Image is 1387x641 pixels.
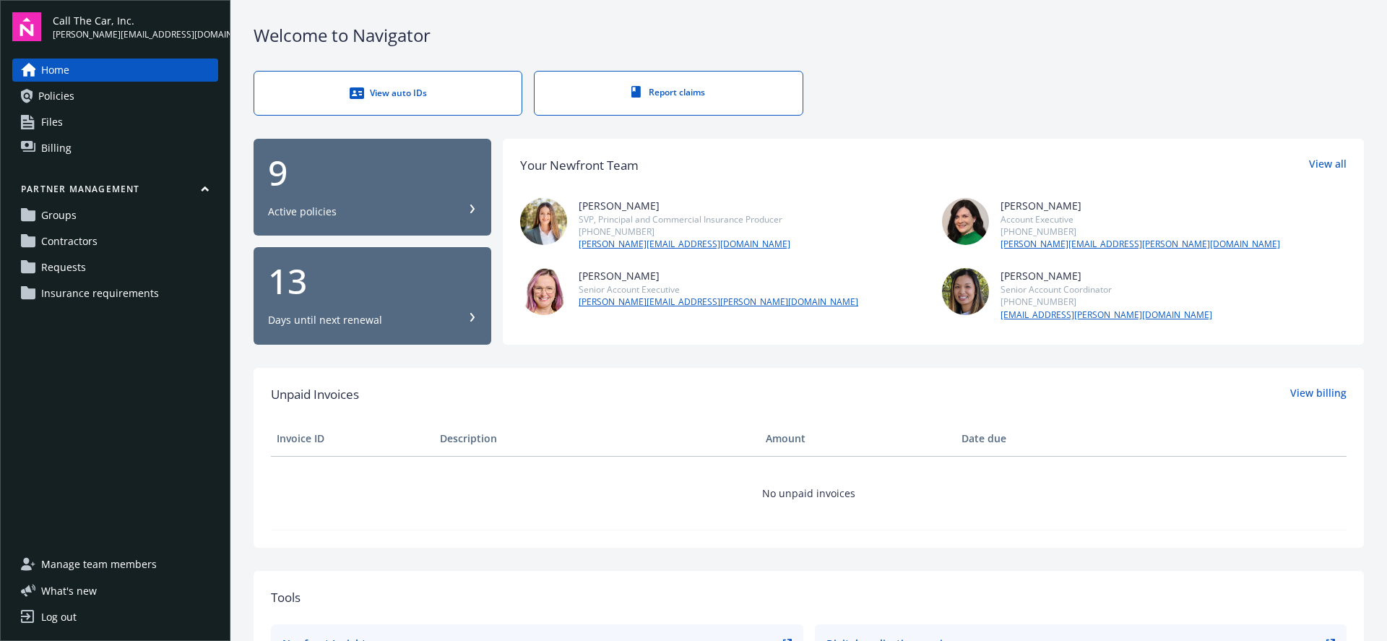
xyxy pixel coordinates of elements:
[760,421,956,456] th: Amount
[41,137,72,160] span: Billing
[520,156,639,175] div: Your Newfront Team
[520,198,567,245] img: photo
[271,456,1347,530] td: No unpaid invoices
[12,183,218,201] button: Partner management
[38,85,74,108] span: Policies
[53,13,218,28] span: Call The Car, Inc.
[1001,268,1212,283] div: [PERSON_NAME]
[942,198,989,245] img: photo
[271,421,434,456] th: Invoice ID
[12,111,218,134] a: Files
[942,268,989,315] img: photo
[579,198,790,213] div: [PERSON_NAME]
[41,606,77,629] div: Log out
[41,583,97,598] span: What ' s new
[520,268,567,315] img: photo
[1290,385,1347,404] a: View billing
[41,59,69,82] span: Home
[41,230,98,253] span: Contractors
[268,264,477,298] div: 13
[254,247,491,345] button: 13Days until next renewal
[12,204,218,227] a: Groups
[1001,283,1212,296] div: Senior Account Coordinator
[12,59,218,82] a: Home
[1001,213,1280,225] div: Account Executive
[41,282,159,305] span: Insurance requirements
[579,238,790,251] a: [PERSON_NAME][EMAIL_ADDRESS][DOMAIN_NAME]
[956,421,1119,456] th: Date due
[563,86,773,98] div: Report claims
[12,553,218,576] a: Manage team members
[12,230,218,253] a: Contractors
[534,71,803,116] a: Report claims
[579,268,858,283] div: [PERSON_NAME]
[12,137,218,160] a: Billing
[271,588,1347,607] div: Tools
[254,71,522,116] a: View auto IDs
[268,313,382,327] div: Days until next renewal
[12,583,120,598] button: What's new
[41,553,157,576] span: Manage team members
[53,28,218,41] span: [PERSON_NAME][EMAIL_ADDRESS][DOMAIN_NAME]
[579,296,858,309] a: [PERSON_NAME][EMAIL_ADDRESS][PERSON_NAME][DOMAIN_NAME]
[12,256,218,279] a: Requests
[579,283,858,296] div: Senior Account Executive
[268,155,477,190] div: 9
[254,139,491,236] button: 9Active policies
[1309,156,1347,175] a: View all
[1001,198,1280,213] div: [PERSON_NAME]
[271,385,359,404] span: Unpaid Invoices
[254,23,1364,48] div: Welcome to Navigator
[41,111,63,134] span: Files
[1001,309,1212,322] a: [EMAIL_ADDRESS][PERSON_NAME][DOMAIN_NAME]
[1001,238,1280,251] a: [PERSON_NAME][EMAIL_ADDRESS][PERSON_NAME][DOMAIN_NAME]
[579,225,790,238] div: [PHONE_NUMBER]
[41,204,77,227] span: Groups
[268,205,337,219] div: Active policies
[434,421,760,456] th: Description
[1001,225,1280,238] div: [PHONE_NUMBER]
[12,85,218,108] a: Policies
[12,282,218,305] a: Insurance requirements
[41,256,86,279] span: Requests
[579,213,790,225] div: SVP, Principal and Commercial Insurance Producer
[1001,296,1212,308] div: [PHONE_NUMBER]
[12,12,41,41] img: navigator-logo.svg
[283,86,493,100] div: View auto IDs
[53,12,218,41] button: Call The Car, Inc.[PERSON_NAME][EMAIL_ADDRESS][DOMAIN_NAME]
